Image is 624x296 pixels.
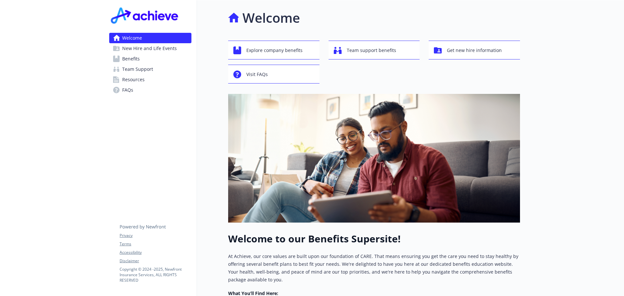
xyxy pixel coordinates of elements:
span: Visit FAQs [246,68,268,81]
a: Privacy [120,233,191,238]
a: FAQs [109,85,191,95]
a: Accessibility [120,250,191,255]
button: Team support benefits [329,41,420,59]
span: Benefits [122,54,140,64]
a: Terms [120,241,191,247]
a: Benefits [109,54,191,64]
a: Disclaimer [120,258,191,264]
img: overview page banner [228,94,520,223]
span: New Hire and Life Events [122,43,177,54]
p: At Achieve, our core values are built upon our foundation of CARE. That means ensuring you get th... [228,252,520,284]
button: Visit FAQs [228,65,319,84]
button: Get new hire information [429,41,520,59]
h1: Welcome [242,8,300,28]
span: Team support benefits [347,44,396,57]
a: Resources [109,74,191,85]
h1: Welcome to our Benefits Supersite! [228,233,520,245]
span: Explore company benefits [246,44,303,57]
span: Welcome [122,33,142,43]
span: FAQs [122,85,133,95]
a: Welcome [109,33,191,43]
span: Resources [122,74,145,85]
a: New Hire and Life Events [109,43,191,54]
span: Get new hire information [447,44,502,57]
button: Explore company benefits [228,41,319,59]
span: Team Support [122,64,153,74]
a: Team Support [109,64,191,74]
p: Copyright © 2024 - 2025 , Newfront Insurance Services, ALL RIGHTS RESERVED [120,266,191,283]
